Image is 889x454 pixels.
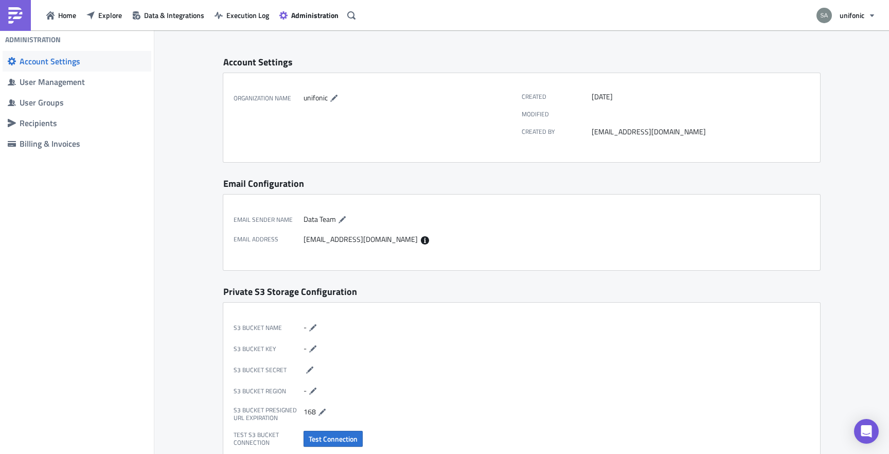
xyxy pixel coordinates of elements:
[234,322,304,334] label: S3 Bucket Name
[234,385,304,397] label: S3 Bucket Region
[234,343,304,355] label: S3 Bucket Key
[304,385,307,395] span: -
[41,7,81,23] button: Home
[304,235,517,245] div: [EMAIL_ADDRESS][DOMAIN_NAME]
[304,406,316,416] span: 168
[522,127,592,136] label: Created by
[58,10,76,21] span: Home
[20,97,146,108] div: User Groups
[304,92,328,103] span: unifonic
[144,10,204,21] span: Data & Integrations
[20,138,146,149] div: Billing & Invoices
[209,7,274,23] button: Execution Log
[522,110,592,118] label: Modified
[223,286,820,298] div: Private S3 Storage Configuration
[274,7,344,23] button: Administration
[309,433,358,444] span: Test Connection
[304,342,307,353] span: -
[522,92,592,101] label: Created
[98,10,122,21] span: Explore
[20,56,146,66] div: Account Settings
[234,235,304,245] label: Email Address
[592,127,805,136] div: [EMAIL_ADDRESS][DOMAIN_NAME]
[815,7,833,24] img: Avatar
[81,7,127,23] button: Explore
[223,178,820,189] div: Email Configuration
[234,214,304,226] label: Email Sender Name
[592,92,613,101] time: 2022-09-06T11:49:44Z
[304,213,336,224] span: Data Team
[234,406,304,422] label: S3 Bucket Presigned URL expiration
[840,10,864,21] span: unifonic
[234,364,304,376] label: S3 Bucket Secret
[226,10,269,21] span: Execution Log
[20,77,146,87] div: User Management
[234,431,304,447] label: Test S3 Bucket Connection
[20,118,146,128] div: Recipients
[127,7,209,23] button: Data & Integrations
[304,431,363,447] button: Test Connection
[291,10,339,21] span: Administration
[810,4,881,27] button: unifonic
[5,35,61,44] h4: Administration
[7,7,24,24] img: PushMetrics
[223,56,820,68] div: Account Settings
[234,92,304,104] label: Organization Name
[854,419,879,444] div: Open Intercom Messenger
[304,321,307,332] span: -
